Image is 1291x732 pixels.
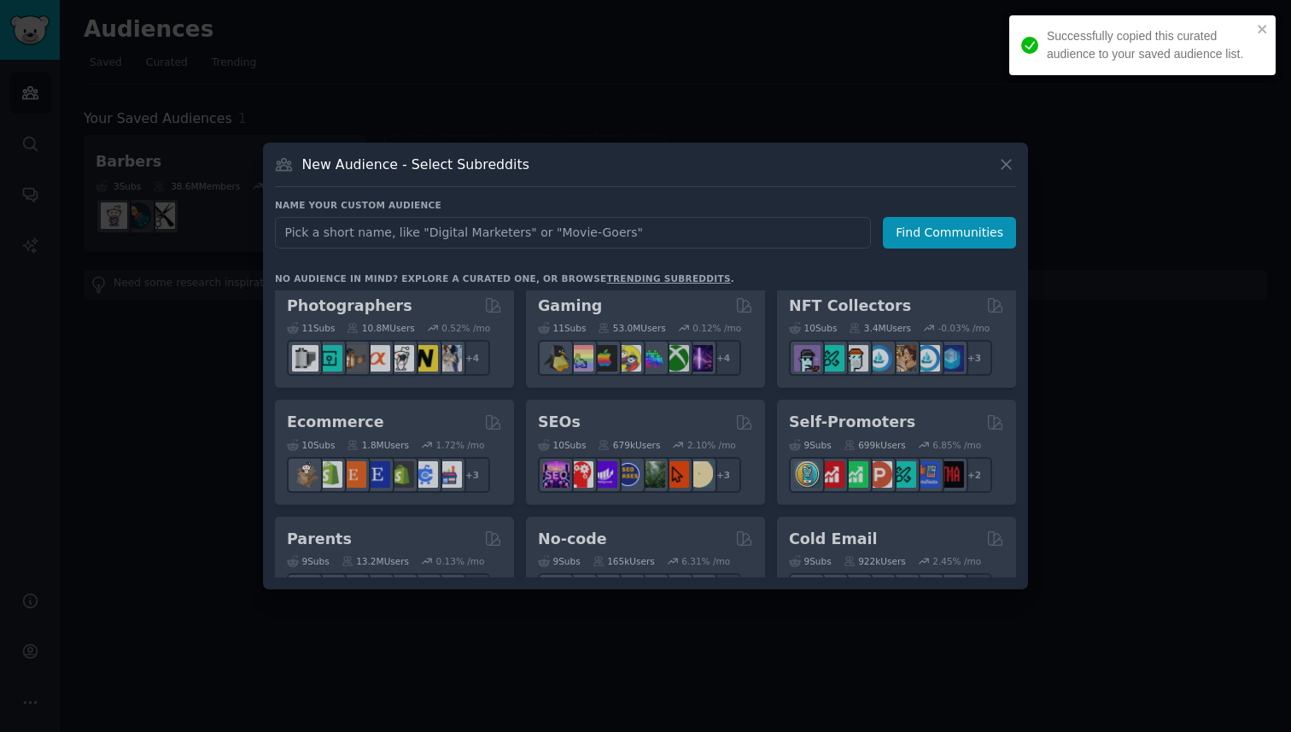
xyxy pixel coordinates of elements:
[1047,27,1252,63] div: Successfully copied this curated audience to your saved audience list.
[606,273,730,284] a: trending subreddits
[275,272,734,284] div: No audience in mind? Explore a curated one, or browse .
[275,217,871,249] input: Pick a short name, like "Digital Marketers" or "Movie-Goers"
[275,199,1016,211] h3: Name your custom audience
[302,155,529,173] h3: New Audience - Select Subreddits
[1257,22,1269,36] button: close
[883,217,1016,249] button: Find Communities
